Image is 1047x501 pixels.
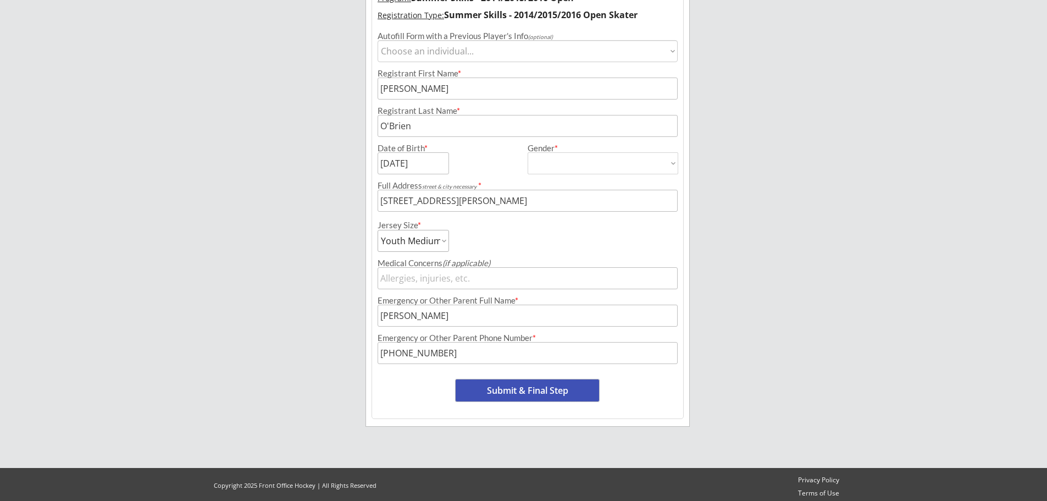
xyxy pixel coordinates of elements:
em: (optional) [528,34,553,40]
a: Privacy Policy [793,476,844,485]
div: Jersey Size [378,221,434,229]
button: Submit & Final Step [456,379,599,401]
em: (if applicable) [442,258,490,268]
div: Emergency or Other Parent Phone Number [378,334,678,342]
u: Registration Type: [378,10,444,20]
input: Street, City, Province/State [378,190,678,212]
div: Gender [528,144,678,152]
em: street & city necessary [422,183,477,190]
div: Registrant First Name [378,69,678,78]
div: Full Address [378,181,678,190]
div: Autofill Form with a Previous Player's Info [378,32,678,40]
strong: Summer Skills - 2014/2015/2016 Open Skater [444,9,638,21]
div: Registrant Last Name [378,107,678,115]
input: Allergies, injuries, etc. [378,267,678,289]
div: Copyright 2025 Front Office Hockey | All Rights Reserved [203,481,387,489]
div: Emergency or Other Parent Full Name [378,296,678,305]
div: Medical Concerns [378,259,678,267]
div: Date of Birth [378,144,434,152]
a: Terms of Use [793,489,844,498]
